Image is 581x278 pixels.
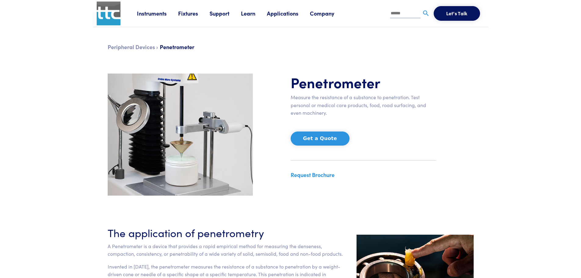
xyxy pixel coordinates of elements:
a: Learn [241,9,267,17]
a: Support [210,9,241,17]
a: Fixtures [178,9,210,17]
h1: Penetrometer [291,74,436,91]
a: Request Brochure [291,171,335,179]
span: Penetrometer [160,43,194,51]
a: Instruments [137,9,178,17]
button: Let's Talk [434,6,480,21]
a: Peripheral Devices › [108,43,158,51]
p: Measure the resistance of a substance to penetration. Test personal or medical care products, foo... [291,93,436,117]
img: ttc_logo_1x1_v1.0.png [97,2,120,25]
a: Applications [267,9,310,17]
h3: The application of penetrometry [108,225,349,240]
button: Get a Quote [291,132,350,146]
p: A Penetrometer is a device that provides a rapid empirical method for measuring the denseness, co... [108,242,349,258]
img: penetrometer.jpg [108,74,253,196]
a: Company [310,9,346,17]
